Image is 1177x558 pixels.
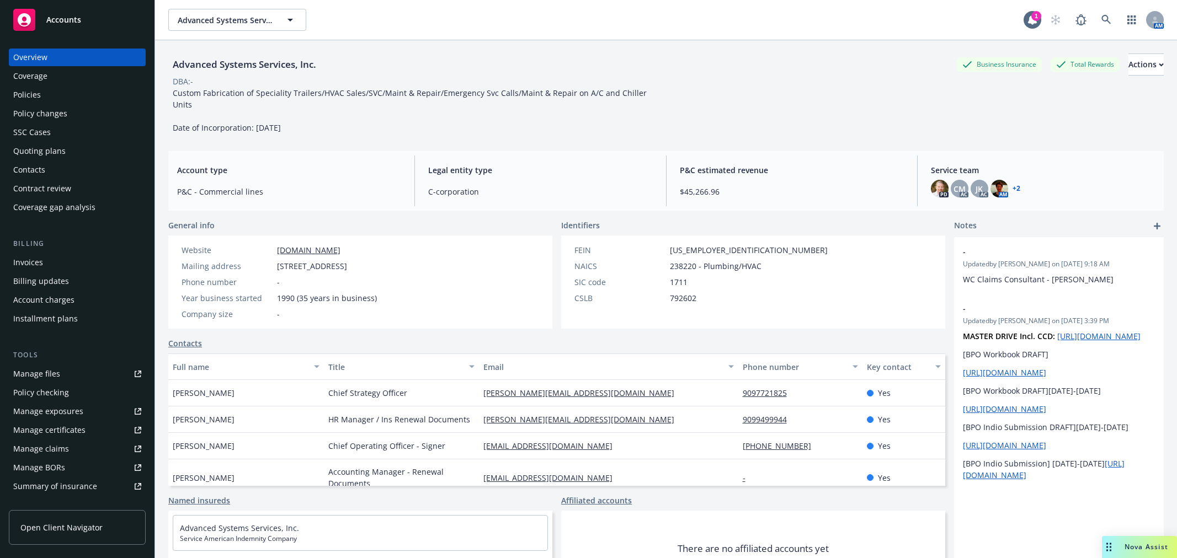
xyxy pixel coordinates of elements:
[13,477,97,495] div: Summary of insurance
[13,254,43,271] div: Invoices
[9,350,146,361] div: Tools
[957,57,1042,71] div: Business Insurance
[20,522,103,533] span: Open Client Navigator
[680,164,904,176] span: P&C estimated revenue
[9,67,146,85] a: Coverage
[13,403,83,420] div: Manage exposures
[9,403,146,420] a: Manage exposures
[13,86,41,104] div: Policies
[182,260,273,272] div: Mailing address
[574,276,665,288] div: SIC code
[963,404,1046,414] a: [URL][DOMAIN_NAME]
[328,440,445,452] span: Chief Operating Officer - Signer
[954,237,1164,294] div: -Updatedby [PERSON_NAME] on [DATE] 9:18 AMWC Claims Consultant - [PERSON_NAME]
[173,88,649,133] span: Custom Fabrication of Speciality Trailers/HVAC Sales/SVC/Maint & Repair/Emergency Svc Calls/Maint...
[878,440,891,452] span: Yes
[483,473,621,483] a: [EMAIL_ADDRESS][DOMAIN_NAME]
[180,523,299,533] a: Advanced Systems Services, Inc.
[963,303,1126,314] span: -
[963,274,1114,285] span: WC Claims Consultant - [PERSON_NAME]
[13,272,69,290] div: Billing updates
[173,440,235,452] span: [PERSON_NAME]
[743,441,820,451] a: [PHONE_NUMBER]
[878,472,891,484] span: Yes
[1102,536,1116,558] div: Drag to move
[277,260,347,272] span: [STREET_ADDRESS]
[743,473,754,483] a: -
[963,458,1155,481] p: [BPO Indio Submission] [DATE]-[DATE]
[1070,9,1092,31] a: Report a Bug
[9,161,146,179] a: Contacts
[862,353,945,380] button: Key contact
[9,4,146,35] a: Accounts
[13,105,67,122] div: Policy changes
[574,260,665,272] div: NAICS
[561,219,600,231] span: Identifiers
[483,414,683,425] a: [PERSON_NAME][EMAIL_ADDRESS][DOMAIN_NAME]
[954,219,977,233] span: Notes
[867,361,929,373] div: Key contact
[954,294,1164,490] div: -Updatedby [PERSON_NAME] on [DATE] 3:39 PMMASTER DRIVE Incl. CCD: [URL][DOMAIN_NAME][BPO Workbook...
[168,353,324,380] button: Full name
[1051,57,1120,71] div: Total Rewards
[1031,11,1041,21] div: 1
[324,353,480,380] button: Title
[743,414,796,425] a: 9099499944
[878,414,891,425] span: Yes
[743,388,796,398] a: 9097721825
[963,246,1126,257] span: -
[168,219,215,231] span: General info
[178,14,273,26] span: Advanced Systems Services, Inc.
[9,291,146,309] a: Account charges
[479,353,738,380] button: Email
[931,164,1155,176] span: Service team
[963,331,1055,341] strong: MASTER DRIVE Incl. CCD:
[1013,185,1020,192] a: +2
[328,387,407,399] span: Chief Strategy Officer
[428,164,652,176] span: Legal entity type
[13,198,95,216] div: Coverage gap analysis
[670,276,688,288] span: 1711
[13,142,66,160] div: Quoting plans
[277,308,280,320] span: -
[168,57,321,72] div: Advanced Systems Services, Inc.
[177,186,401,197] span: P&C - Commercial lines
[13,49,47,66] div: Overview
[670,260,761,272] span: 238220 - Plumbing/HVAC
[1128,53,1164,76] button: Actions
[931,180,949,197] img: photo
[963,259,1155,269] span: Updated by [PERSON_NAME] on [DATE] 9:18 AM
[328,466,475,489] span: Accounting Manager - Renewal Documents
[743,361,846,373] div: Phone number
[9,421,146,439] a: Manage certificates
[1045,9,1067,31] a: Start snowing
[13,384,69,401] div: Policy checking
[13,161,45,179] div: Contacts
[168,337,202,349] a: Contacts
[13,440,69,458] div: Manage claims
[1095,9,1117,31] a: Search
[9,477,146,495] a: Summary of insurance
[9,440,146,458] a: Manage claims
[963,421,1155,433] p: [BPO Indio Submission DRAFT][DATE]-[DATE]
[182,244,273,256] div: Website
[182,308,273,320] div: Company size
[9,198,146,216] a: Coverage gap analysis
[1057,331,1141,341] a: [URL][DOMAIN_NAME]
[1102,536,1177,558] button: Nova Assist
[678,542,829,555] span: There are no affiliated accounts yet
[574,292,665,304] div: CSLB
[954,183,966,195] span: CM
[483,441,621,451] a: [EMAIL_ADDRESS][DOMAIN_NAME]
[963,385,1155,396] p: [BPO Workbook DRAFT][DATE]-[DATE]
[670,292,696,304] span: 792602
[483,388,683,398] a: [PERSON_NAME][EMAIL_ADDRESS][DOMAIN_NAME]
[168,9,306,31] button: Advanced Systems Services, Inc.
[990,180,1008,197] img: photo
[13,180,71,197] div: Contract review
[277,292,377,304] span: 1990 (35 years in business)
[173,472,235,484] span: [PERSON_NAME]
[9,459,146,476] a: Manage BORs
[13,291,74,309] div: Account charges
[9,254,146,271] a: Invoices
